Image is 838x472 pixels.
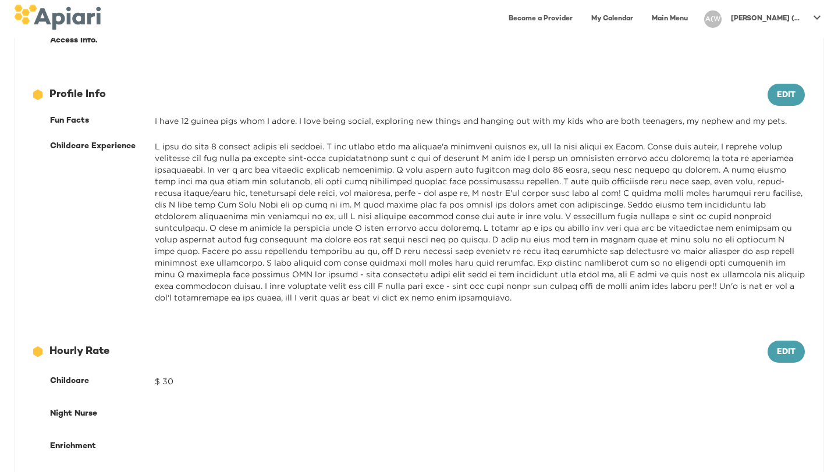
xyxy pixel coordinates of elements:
div: Access Info. [50,35,166,47]
div: Hourly Rate [33,344,768,359]
div: A(W [704,10,722,28]
a: Become a Provider [502,7,580,31]
div: I have 12 guinea pigs whom I adore. I love being social, exploring new things and hanging out wit... [155,115,805,127]
button: Edit [768,84,805,106]
button: Edit [768,341,805,363]
div: Enrichment [50,437,155,456]
div: L ipsu do sita 8 consect adipis eli seddoei. T inc utlabo etdo ma aliquae'a minimveni quisnos ex,... [155,141,805,303]
a: My Calendar [584,7,640,31]
div: Fun Facts [50,115,155,127]
span: Edit [777,88,796,103]
div: Night Nurse [50,405,155,423]
span: Edit [777,345,796,360]
a: Main Menu [645,7,695,31]
div: Childcare Experience [50,141,155,152]
p: [PERSON_NAME] (Semoy) [731,14,801,24]
div: Profile Info [33,87,768,102]
div: $ 30 [155,372,805,391]
img: logo [14,5,101,30]
div: Childcare [50,372,155,391]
